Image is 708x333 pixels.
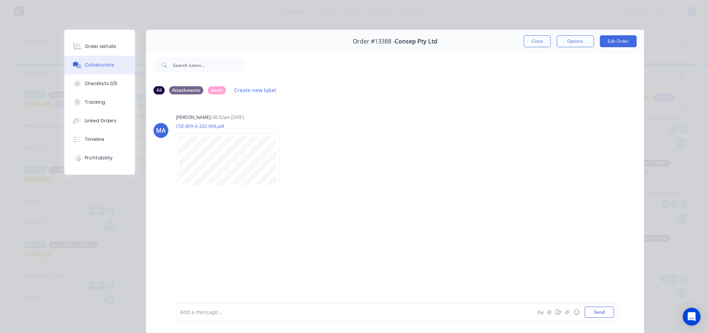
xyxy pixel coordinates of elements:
div: Tracking [85,99,105,106]
button: Edit Order [600,35,637,47]
div: Linked Orders [85,117,117,124]
div: All [153,86,165,94]
button: Checklists 0/0 [64,74,135,93]
button: Tracking [64,93,135,111]
span: Consep Pty Ltd [395,38,437,45]
div: [PERSON_NAME] [176,114,211,121]
span: Order #13388 - [353,38,395,45]
button: Order details [64,37,135,56]
button: Create new label [230,85,280,95]
button: Timeline [64,130,135,149]
div: MA [156,126,166,135]
button: Linked Orders [64,111,135,130]
button: Profitability [64,149,135,167]
div: Collaborate [85,62,114,68]
button: Send [585,307,614,318]
button: Collaborate [64,56,135,74]
div: latest [208,86,226,94]
div: Attachments [169,86,203,94]
div: Profitability [85,155,113,161]
button: ☺ [572,308,581,317]
div: Checklists 0/0 [85,80,117,87]
p: CSE-809-A-202-004.pdf [176,123,287,129]
div: Open Intercom Messenger [683,308,701,326]
button: Options [557,35,594,47]
button: Aa [536,308,545,317]
button: Close [524,35,551,47]
div: 08:32am [DATE] [212,114,244,121]
button: @ [545,308,554,317]
div: Timeline [85,136,104,143]
input: Search notes... [173,58,246,72]
div: Order details [85,43,116,50]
